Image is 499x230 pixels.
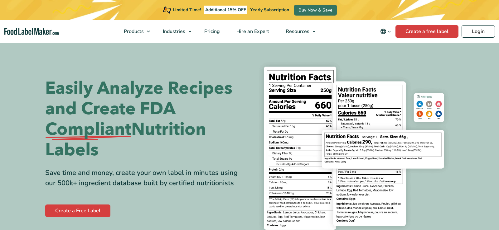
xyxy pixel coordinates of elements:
[45,78,245,160] h1: Easily Analyze Recipes and Create FDA Nutrition Labels
[228,20,276,43] a: Hire an Expert
[202,28,220,35] span: Pricing
[116,20,153,43] a: Products
[155,20,195,43] a: Industries
[278,20,319,43] a: Resources
[45,168,245,188] div: Save time and money, create your own label in minutes using our 500k+ ingredient database built b...
[45,204,110,217] a: Create a Free Label
[196,20,227,43] a: Pricing
[45,119,131,140] span: Compliant
[376,25,395,38] button: Change language
[161,28,186,35] span: Industries
[235,28,270,35] span: Hire an Expert
[122,28,144,35] span: Products
[250,7,289,13] span: Yearly Subscription
[4,28,59,35] a: Food Label Maker homepage
[284,28,310,35] span: Resources
[204,6,248,14] span: Additional 15% OFF
[462,25,495,38] a: Login
[173,7,201,13] span: Limited Time!
[294,5,337,16] a: Buy Now & Save
[395,25,458,38] a: Create a free label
